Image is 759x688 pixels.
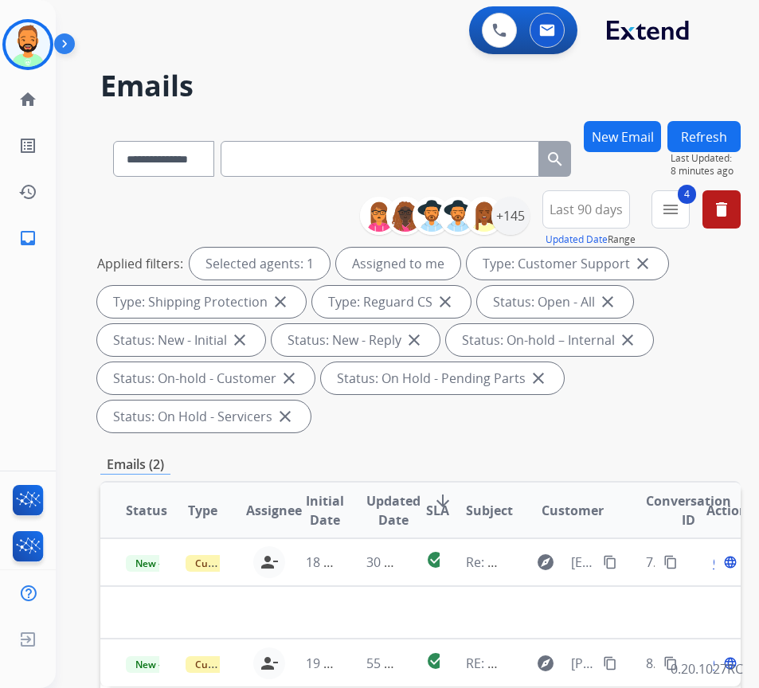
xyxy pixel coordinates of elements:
[260,654,279,673] mat-icon: person_remove
[466,501,513,520] span: Subject
[6,22,50,67] img: avatar
[546,233,608,246] button: Updated Date
[571,553,595,572] span: [EMAIL_ADDRESS][DOMAIN_NAME]
[542,190,630,229] button: Last 90 days
[491,197,530,235] div: +145
[671,165,741,178] span: 8 minutes ago
[97,401,311,432] div: Status: On Hold - Servicers
[661,200,680,219] mat-icon: menu
[598,292,617,311] mat-icon: close
[663,656,678,670] mat-icon: content_copy
[306,655,385,672] span: 19 hours ago
[477,286,633,318] div: Status: Open - All
[671,152,741,165] span: Last Updated:
[100,70,721,102] h2: Emails
[97,254,183,273] p: Applied filters:
[584,121,661,152] button: New Email
[426,651,445,670] mat-icon: check_circle
[230,330,249,350] mat-icon: close
[603,555,617,569] mat-icon: content_copy
[126,501,167,520] span: Status
[18,182,37,201] mat-icon: history
[276,407,295,426] mat-icon: close
[366,655,459,672] span: 55 minutes ago
[542,501,604,520] span: Customer
[712,200,731,219] mat-icon: delete
[546,233,636,246] span: Range
[546,150,565,169] mat-icon: search
[321,362,564,394] div: Status: On Hold - Pending Parts
[100,455,170,475] p: Emails (2)
[426,501,449,520] span: SLA
[433,491,452,510] mat-icon: arrow_downward
[366,491,421,530] span: Updated Date
[186,555,289,572] span: Customer Support
[667,121,741,152] button: Refresh
[571,654,595,673] span: [PERSON_NAME][EMAIL_ADDRESS][PERSON_NAME][PERSON_NAME][DOMAIN_NAME]
[97,362,315,394] div: Status: On-hold - Customer
[190,248,330,279] div: Selected agents: 1
[18,229,37,248] mat-icon: inbox
[603,656,617,670] mat-icon: content_copy
[466,655,527,672] span: RE: Claims
[306,553,385,571] span: 18 hours ago
[18,136,37,155] mat-icon: list_alt
[618,330,637,350] mat-icon: close
[271,292,290,311] mat-icon: close
[663,555,678,569] mat-icon: content_copy
[366,553,459,571] span: 30 minutes ago
[651,190,690,229] button: 4
[646,491,731,530] span: Conversation ID
[436,292,455,311] mat-icon: close
[336,248,460,279] div: Assigned to me
[280,369,299,388] mat-icon: close
[126,555,198,572] span: New - Reply
[306,491,344,530] span: Initial Date
[671,659,743,678] p: 0.20.1027RC
[186,656,289,673] span: Customer Support
[312,286,471,318] div: Type: Reguard CS
[18,90,37,109] mat-icon: home
[405,330,424,350] mat-icon: close
[426,550,445,569] mat-icon: check_circle
[126,656,198,673] span: New - Reply
[723,555,737,569] mat-icon: language
[681,483,741,538] th: Action
[446,324,653,356] div: Status: On-hold – Internal
[272,324,440,356] div: Status: New - Reply
[260,553,279,572] mat-icon: person_remove
[97,324,265,356] div: Status: New - Initial
[529,369,548,388] mat-icon: close
[723,656,737,670] mat-icon: language
[713,553,745,572] span: Open
[633,254,652,273] mat-icon: close
[550,206,623,213] span: Last 90 days
[467,248,668,279] div: Type: Customer Support
[188,501,217,520] span: Type
[536,553,555,572] mat-icon: explore
[97,286,306,318] div: Type: Shipping Protection
[713,654,745,673] span: Open
[246,501,302,520] span: Assignee
[678,185,696,204] span: 4
[536,654,555,673] mat-icon: explore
